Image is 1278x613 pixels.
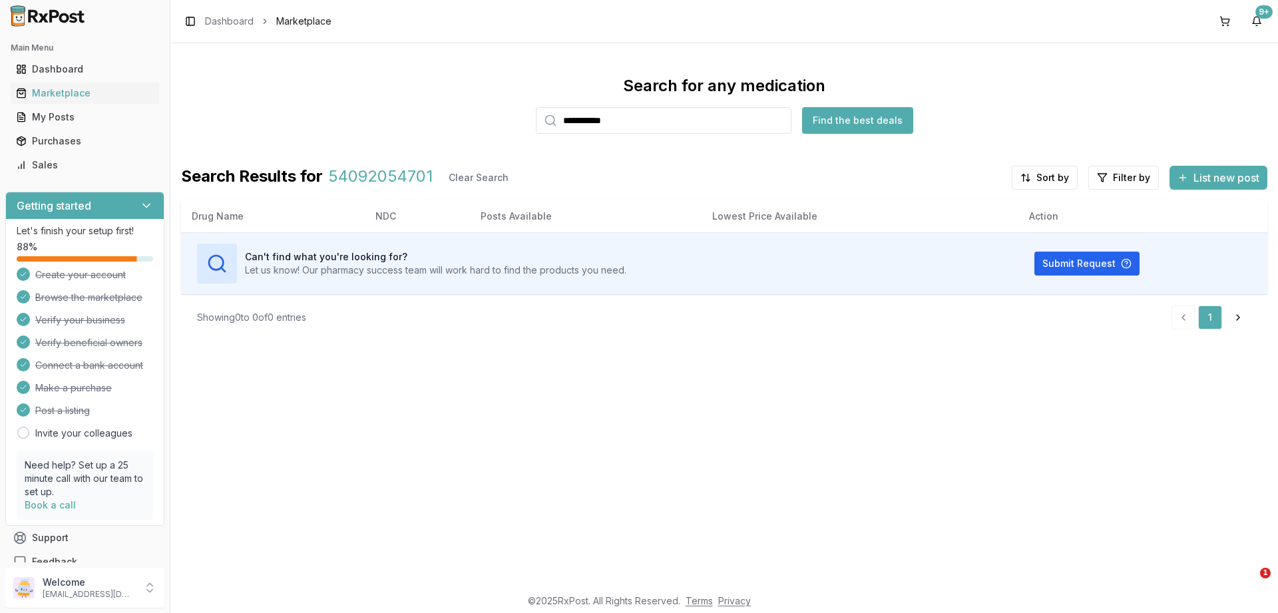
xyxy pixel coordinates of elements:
a: My Posts [11,105,159,129]
span: Verify beneficial owners [35,336,142,349]
nav: pagination [1171,306,1251,329]
nav: breadcrumb [205,15,331,28]
button: 9+ [1246,11,1267,32]
th: Drug Name [181,200,365,232]
span: Make a purchase [35,381,112,395]
h3: Getting started [17,198,91,214]
div: Sales [16,158,154,172]
img: RxPost Logo [5,5,91,27]
span: Post a listing [35,404,90,417]
a: Dashboard [205,15,254,28]
a: Invite your colleagues [35,427,132,440]
div: Purchases [16,134,154,148]
div: Search for any medication [623,75,825,97]
h3: Can't find what you're looking for? [245,250,626,264]
span: Verify your business [35,313,125,327]
img: User avatar [13,577,35,598]
th: NDC [365,200,470,232]
span: List new post [1193,170,1259,186]
button: List new post [1170,166,1267,190]
p: [EMAIL_ADDRESS][DOMAIN_NAME] [43,589,135,600]
button: Sales [5,154,164,176]
button: Dashboard [5,59,164,80]
button: My Posts [5,106,164,128]
span: Sort by [1036,171,1069,184]
button: Clear Search [438,166,519,190]
a: 1 [1198,306,1222,329]
h2: Main Menu [11,43,159,53]
a: Terms [686,595,713,606]
span: 1 [1260,568,1271,578]
span: 88 % [17,240,37,254]
a: Dashboard [11,57,159,81]
span: Marketplace [276,15,331,28]
div: Marketplace [16,87,154,100]
button: Submit Request [1034,252,1140,276]
a: Marketplace [11,81,159,105]
p: Welcome [43,576,135,589]
a: Book a call [25,499,76,511]
p: Need help? Set up a 25 minute call with our team to set up. [25,459,145,499]
button: Marketplace [5,83,164,104]
button: Sort by [1012,166,1078,190]
span: Browse the marketplace [35,291,142,304]
iframe: Intercom live chat [1233,568,1265,600]
button: Purchases [5,130,164,152]
span: Feedback [32,555,77,568]
button: Find the best deals [802,107,913,134]
div: Dashboard [16,63,154,76]
div: Showing 0 to 0 of 0 entries [197,311,306,324]
a: Privacy [718,595,751,606]
p: Let us know! Our pharmacy success team will work hard to find the products you need. [245,264,626,277]
a: List new post [1170,172,1267,186]
a: Go to next page [1225,306,1251,329]
span: Connect a bank account [35,359,143,372]
a: Purchases [11,129,159,153]
button: Feedback [5,550,164,574]
p: Let's finish your setup first! [17,224,153,238]
div: My Posts [16,110,154,124]
th: Lowest Price Available [702,200,1018,232]
span: 54092054701 [328,166,433,190]
button: Support [5,526,164,550]
th: Action [1018,200,1267,232]
div: 9+ [1255,5,1273,19]
span: Create your account [35,268,126,282]
a: Sales [11,153,159,177]
th: Posts Available [470,200,702,232]
button: Filter by [1088,166,1159,190]
span: Search Results for [181,166,323,190]
span: Filter by [1113,171,1150,184]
